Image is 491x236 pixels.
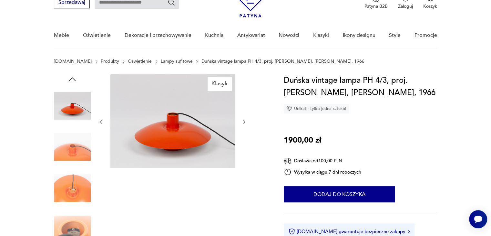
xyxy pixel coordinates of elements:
[237,23,265,48] a: Antykwariat
[284,74,437,99] h1: Duńska vintage lampa PH 4/3, proj. [PERSON_NAME], [PERSON_NAME], 1966
[279,23,299,48] a: Nowości
[54,129,91,166] img: Zdjęcie produktu Duńska vintage lampa PH 4/3, proj. Poul Henningsen, Louis Poulsen, 1966
[343,23,375,48] a: Ikony designu
[284,168,361,176] div: Wysyłka w ciągu 7 dni roboczych
[389,23,401,48] a: Style
[205,23,223,48] a: Kuchnia
[83,23,111,48] a: Oświetlenie
[101,59,119,64] a: Produkty
[408,230,410,233] img: Ikona strzałki w prawo
[284,104,349,113] div: Unikat - tylko jedna sztuka!
[414,23,437,48] a: Promocje
[54,59,92,64] a: [DOMAIN_NAME]
[313,23,329,48] a: Klasyki
[54,23,69,48] a: Meble
[161,59,193,64] a: Lampy sufitowe
[289,228,410,235] button: [DOMAIN_NAME] gwarantuje bezpieczne zakupy
[201,59,364,64] p: Duńska vintage lampa PH 4/3, proj. [PERSON_NAME], [PERSON_NAME], 1966
[284,134,321,146] p: 1900,00 zł
[208,77,231,91] div: Klasyk
[469,210,487,228] iframe: Smartsupp widget button
[286,106,292,112] img: Ikona diamentu
[54,170,91,207] img: Zdjęcie produktu Duńska vintage lampa PH 4/3, proj. Poul Henningsen, Louis Poulsen, 1966
[54,1,90,5] a: Sprzedawaj
[284,157,361,165] div: Dostawa od 100,00 PLN
[124,23,191,48] a: Dekoracje i przechowywanie
[398,3,413,9] p: Zaloguj
[128,59,152,64] a: Oświetlenie
[364,3,388,9] p: Patyna B2B
[110,74,235,168] img: Zdjęcie produktu Duńska vintage lampa PH 4/3, proj. Poul Henningsen, Louis Poulsen, 1966
[54,87,91,124] img: Zdjęcie produktu Duńska vintage lampa PH 4/3, proj. Poul Henningsen, Louis Poulsen, 1966
[423,3,437,9] p: Koszyk
[289,228,295,235] img: Ikona certyfikatu
[284,186,395,202] button: Dodaj do koszyka
[284,157,292,165] img: Ikona dostawy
